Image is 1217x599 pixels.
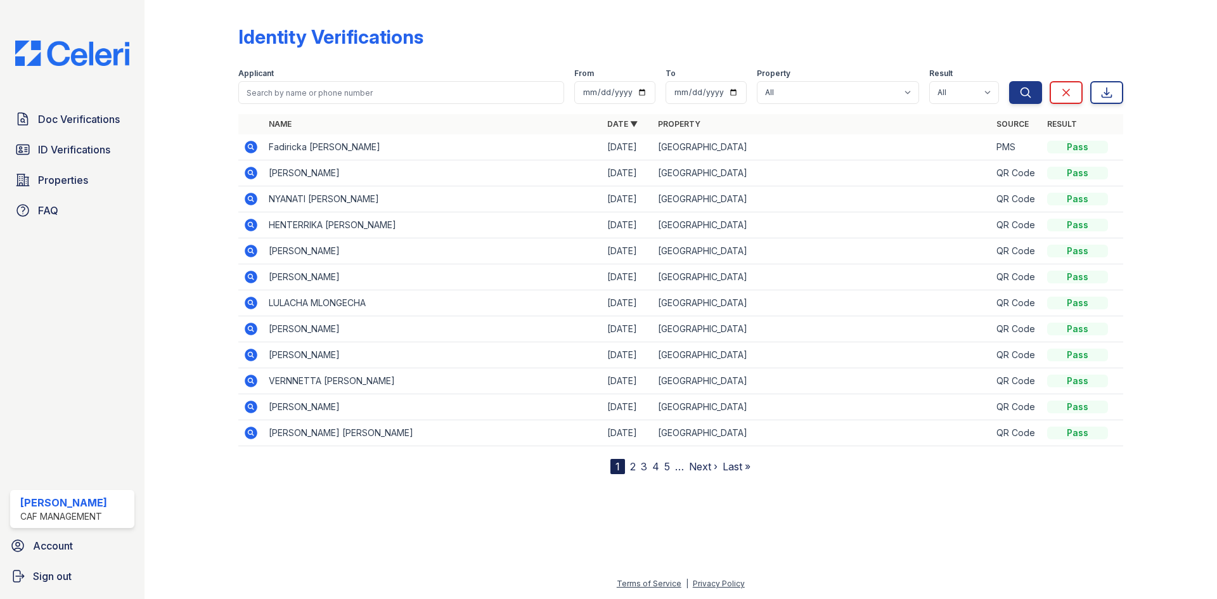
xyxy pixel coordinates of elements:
[38,203,58,218] span: FAQ
[238,68,274,79] label: Applicant
[602,264,653,290] td: [DATE]
[602,186,653,212] td: [DATE]
[602,316,653,342] td: [DATE]
[38,112,120,127] span: Doc Verifications
[653,394,991,420] td: [GEOGRAPHIC_DATA]
[991,290,1042,316] td: QR Code
[653,264,991,290] td: [GEOGRAPHIC_DATA]
[607,119,638,129] a: Date ▼
[693,579,745,588] a: Privacy Policy
[264,238,602,264] td: [PERSON_NAME]
[675,459,684,474] span: …
[264,212,602,238] td: HENTERRIKA [PERSON_NAME]
[653,420,991,446] td: [GEOGRAPHIC_DATA]
[602,134,653,160] td: [DATE]
[264,342,602,368] td: [PERSON_NAME]
[1047,245,1108,257] div: Pass
[666,68,676,79] label: To
[264,134,602,160] td: Fadiricka [PERSON_NAME]
[602,160,653,186] td: [DATE]
[1047,297,1108,309] div: Pass
[991,394,1042,420] td: QR Code
[991,264,1042,290] td: QR Code
[602,420,653,446] td: [DATE]
[10,137,134,162] a: ID Verifications
[617,579,681,588] a: Terms of Service
[689,460,718,473] a: Next ›
[723,460,750,473] a: Last »
[1047,219,1108,231] div: Pass
[757,68,790,79] label: Property
[602,212,653,238] td: [DATE]
[1047,323,1108,335] div: Pass
[653,368,991,394] td: [GEOGRAPHIC_DATA]
[602,368,653,394] td: [DATE]
[653,290,991,316] td: [GEOGRAPHIC_DATA]
[1047,193,1108,205] div: Pass
[1047,349,1108,361] div: Pass
[991,238,1042,264] td: QR Code
[1047,375,1108,387] div: Pass
[264,264,602,290] td: [PERSON_NAME]
[653,342,991,368] td: [GEOGRAPHIC_DATA]
[238,25,423,48] div: Identity Verifications
[653,316,991,342] td: [GEOGRAPHIC_DATA]
[991,368,1042,394] td: QR Code
[1047,141,1108,153] div: Pass
[264,290,602,316] td: LULACHA MLONGECHA
[641,460,647,473] a: 3
[33,569,72,584] span: Sign out
[653,134,991,160] td: [GEOGRAPHIC_DATA]
[5,41,139,66] img: CE_Logo_Blue-a8612792a0a2168367f1c8372b55b34899dd931a85d93a1a3d3e32e68fde9ad4.png
[653,160,991,186] td: [GEOGRAPHIC_DATA]
[652,460,659,473] a: 4
[664,460,670,473] a: 5
[238,81,564,104] input: Search by name or phone number
[602,290,653,316] td: [DATE]
[10,167,134,193] a: Properties
[264,394,602,420] td: [PERSON_NAME]
[991,342,1042,368] td: QR Code
[264,420,602,446] td: [PERSON_NAME] [PERSON_NAME]
[996,119,1029,129] a: Source
[10,106,134,132] a: Doc Verifications
[574,68,594,79] label: From
[991,160,1042,186] td: QR Code
[1047,401,1108,413] div: Pass
[602,394,653,420] td: [DATE]
[20,510,107,523] div: CAF Management
[991,316,1042,342] td: QR Code
[264,368,602,394] td: VERNNETTA [PERSON_NAME]
[653,238,991,264] td: [GEOGRAPHIC_DATA]
[658,119,700,129] a: Property
[1047,427,1108,439] div: Pass
[653,212,991,238] td: [GEOGRAPHIC_DATA]
[602,238,653,264] td: [DATE]
[991,420,1042,446] td: QR Code
[653,186,991,212] td: [GEOGRAPHIC_DATA]
[38,172,88,188] span: Properties
[602,342,653,368] td: [DATE]
[269,119,292,129] a: Name
[991,186,1042,212] td: QR Code
[264,316,602,342] td: [PERSON_NAME]
[20,495,107,510] div: [PERSON_NAME]
[1047,119,1077,129] a: Result
[991,134,1042,160] td: PMS
[630,460,636,473] a: 2
[264,160,602,186] td: [PERSON_NAME]
[5,533,139,558] a: Account
[10,198,134,223] a: FAQ
[929,68,953,79] label: Result
[1047,167,1108,179] div: Pass
[33,538,73,553] span: Account
[38,142,110,157] span: ID Verifications
[5,564,139,589] a: Sign out
[264,186,602,212] td: NYANATI [PERSON_NAME]
[991,212,1042,238] td: QR Code
[1047,271,1108,283] div: Pass
[610,459,625,474] div: 1
[686,579,688,588] div: |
